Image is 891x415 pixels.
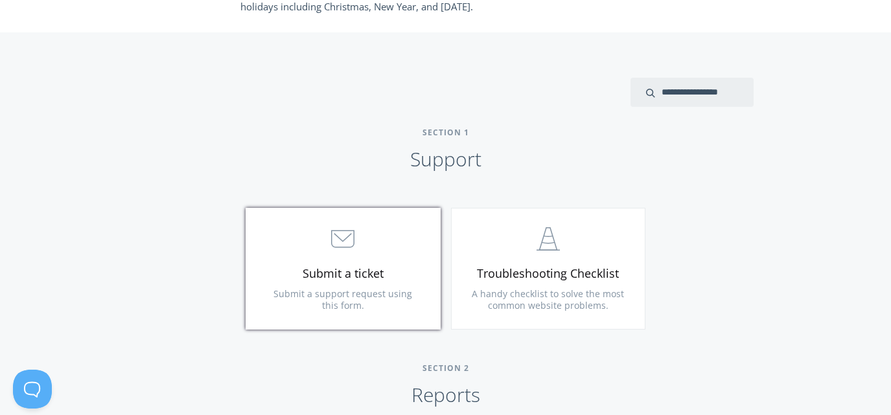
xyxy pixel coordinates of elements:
[13,370,52,409] iframe: Toggle Customer Support
[451,208,646,330] a: Troubleshooting Checklist A handy checklist to solve the most common website problems.
[266,266,421,281] span: Submit a ticket
[631,78,754,107] input: search input
[471,266,626,281] span: Troubleshooting Checklist
[246,208,441,330] a: Submit a ticket Submit a support request using this form.
[472,287,624,311] span: A handy checklist to solve the most common website problems.
[273,287,412,311] span: Submit a support request using this form.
